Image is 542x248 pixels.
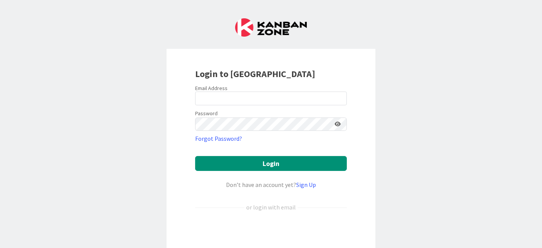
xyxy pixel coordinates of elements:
div: or login with email [244,203,298,212]
label: Password [195,110,218,118]
a: Forgot Password? [195,134,242,143]
div: Don’t have an account yet? [195,180,347,189]
button: Login [195,156,347,171]
img: Kanban Zone [235,18,307,37]
b: Login to [GEOGRAPHIC_DATA] [195,68,315,80]
iframe: Sign in with Google Button [191,224,351,241]
label: Email Address [195,85,228,92]
a: Sign Up [296,181,316,188]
